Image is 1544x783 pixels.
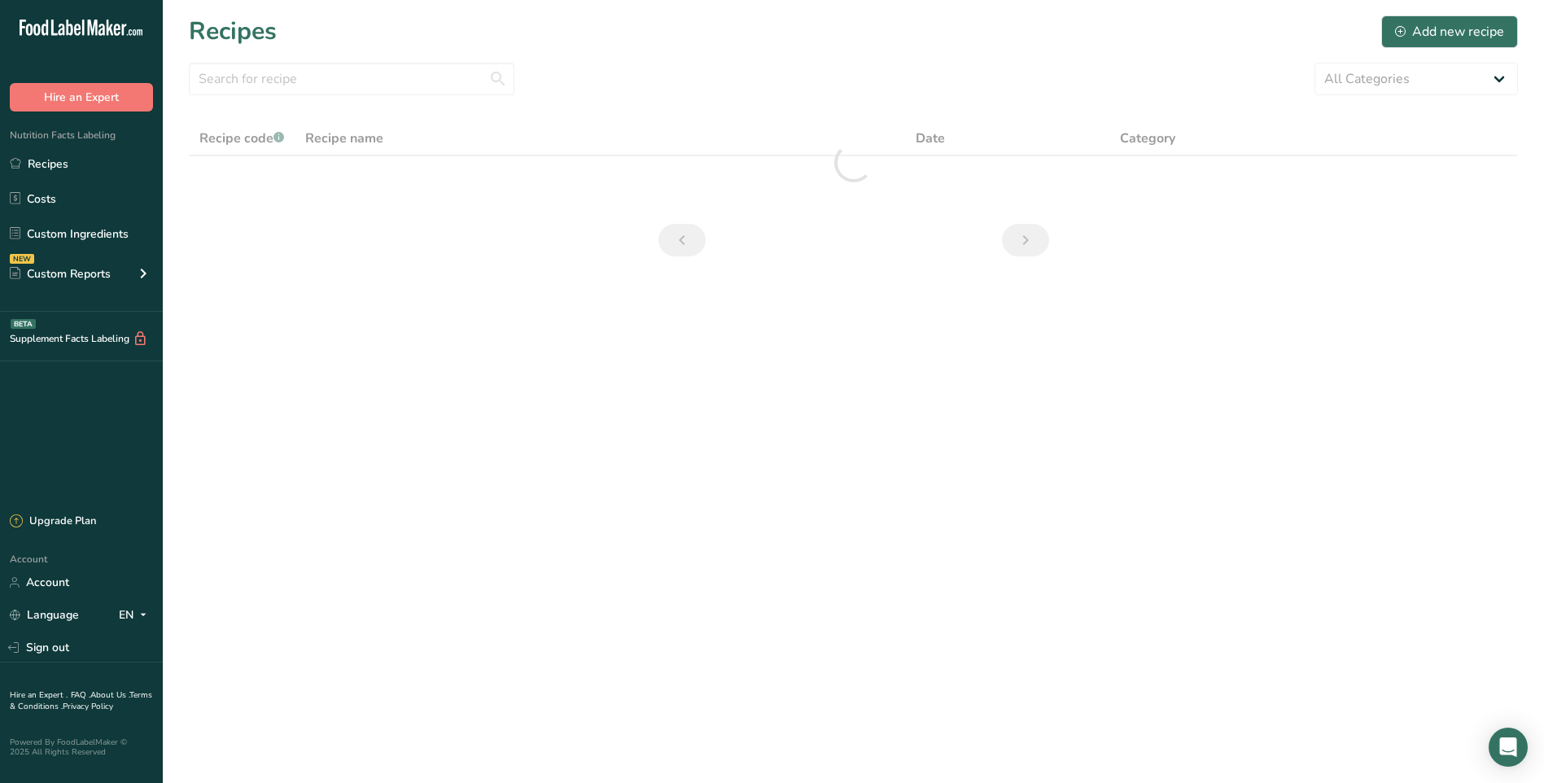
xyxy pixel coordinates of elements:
button: Hire an Expert [10,83,153,112]
div: Add new recipe [1395,22,1504,42]
a: Next page [1002,224,1049,256]
h1: Recipes [189,13,277,50]
div: Upgrade Plan [10,514,96,530]
a: Language [10,601,79,629]
a: Terms & Conditions . [10,689,152,712]
button: Add new recipe [1381,15,1518,48]
a: FAQ . [71,689,90,701]
div: EN [119,606,153,625]
a: About Us . [90,689,129,701]
div: NEW [10,254,34,264]
div: Custom Reports [10,265,111,282]
a: Privacy Policy [63,701,113,712]
input: Search for recipe [189,63,514,95]
a: Hire an Expert . [10,689,68,701]
div: BETA [11,319,36,329]
a: Previous page [658,224,706,256]
div: Powered By FoodLabelMaker © 2025 All Rights Reserved [10,737,153,757]
div: Open Intercom Messenger [1489,728,1528,767]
